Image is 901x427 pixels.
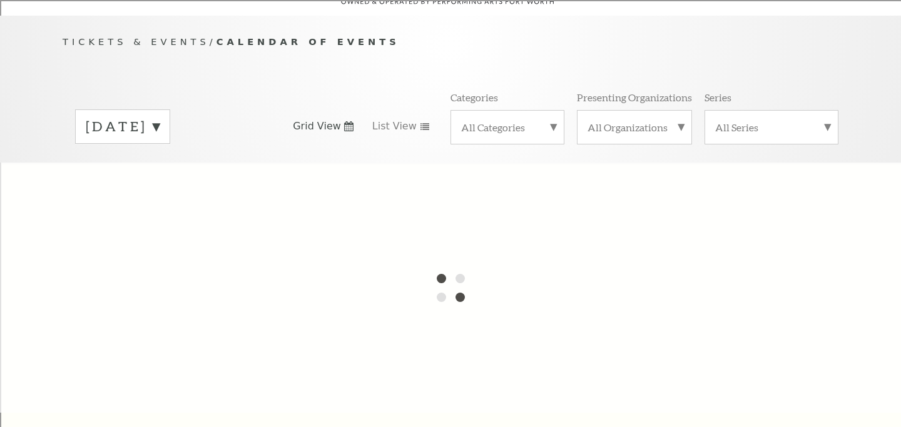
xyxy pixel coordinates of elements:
p: Presenting Organizations [577,91,692,104]
label: All Categories [461,121,554,134]
span: Grid View [293,119,341,133]
span: Tickets & Events [63,36,210,47]
p: / [63,34,838,50]
label: All Series [715,121,828,134]
span: List View [372,119,417,133]
label: [DATE] [86,117,160,136]
label: All Organizations [588,121,681,134]
p: Categories [450,91,498,104]
span: Calendar of Events [216,36,400,47]
p: Series [705,91,731,104]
